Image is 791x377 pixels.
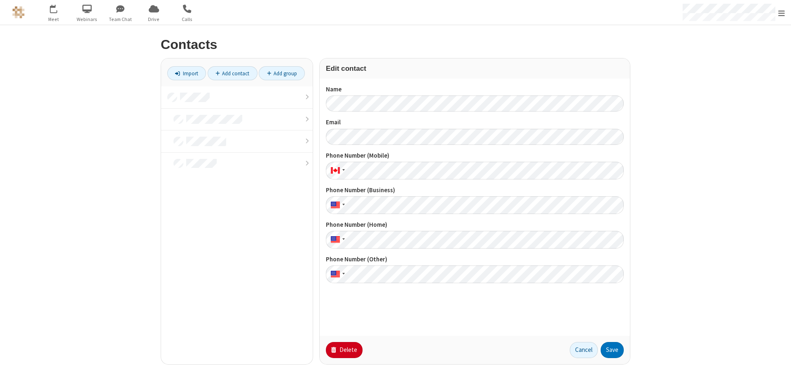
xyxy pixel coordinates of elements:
div: United States: + 1 [326,196,347,214]
label: Phone Number (Home) [326,220,624,230]
span: Webinars [72,16,103,23]
button: Delete [326,342,363,358]
a: Import [167,66,206,80]
span: Drive [138,16,169,23]
label: Name [326,85,624,94]
a: Add contact [208,66,257,80]
h2: Contacts [161,37,630,52]
span: Meet [38,16,69,23]
button: Cancel [570,342,598,358]
div: Canada: + 1 [326,162,347,179]
label: Phone Number (Business) [326,186,624,195]
label: Phone Number (Other) [326,255,624,264]
button: Save [601,342,624,358]
span: Calls [172,16,203,23]
span: Team Chat [105,16,136,23]
div: 3 [56,5,61,11]
label: Email [326,118,624,127]
iframe: Chat [770,356,785,371]
label: Phone Number (Mobile) [326,151,624,161]
a: Add group [259,66,305,80]
h3: Edit contact [326,65,624,72]
img: QA Selenium DO NOT DELETE OR CHANGE [12,6,25,19]
div: United States: + 1 [326,265,347,283]
div: United States: + 1 [326,231,347,249]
